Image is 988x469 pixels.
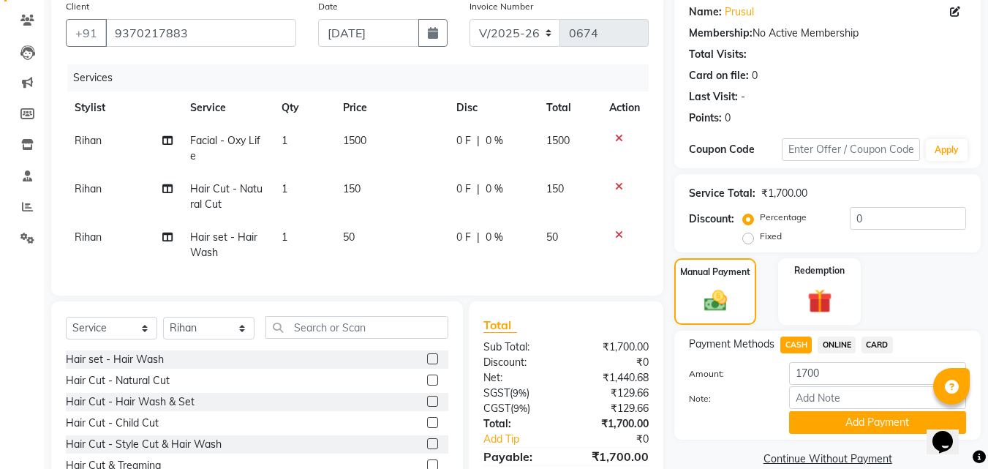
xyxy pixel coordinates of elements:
button: Apply [926,139,968,161]
th: Price [334,91,448,124]
div: ₹1,700.00 [566,448,660,465]
span: Payment Methods [689,337,774,352]
div: Hair Cut - Natural Cut [66,373,170,389]
div: Total: [472,416,566,432]
span: Facial - Oxy Life [190,134,260,162]
div: ₹1,700.00 [761,186,807,201]
div: Discount: [689,211,734,227]
div: ₹129.66 [566,386,660,401]
span: | [477,230,480,245]
div: - [741,89,745,105]
th: Total [538,91,601,124]
input: Add Note [789,386,966,409]
div: Discount: [472,355,566,370]
div: Hair set - Hair Wash [66,352,164,367]
label: Fixed [760,230,782,243]
span: 0 % [486,181,503,197]
span: 150 [546,182,564,195]
label: Amount: [678,367,777,380]
label: Note: [678,392,777,405]
span: CGST [483,402,510,415]
div: Points: [689,110,722,126]
input: Search or Scan [265,316,448,339]
span: 150 [343,182,361,195]
span: ONLINE [818,337,856,353]
span: 9% [513,387,527,399]
div: 0 [725,110,731,126]
div: 0 [752,68,758,83]
span: 0 % [486,133,503,149]
th: Disc [448,91,538,124]
span: 50 [546,230,558,244]
div: Sub Total: [472,339,566,355]
span: Hair set - Hair Wash [190,230,257,259]
span: CASH [780,337,812,353]
span: 0 F [456,133,471,149]
span: Rihan [75,230,102,244]
div: ₹0 [582,432,660,447]
div: ( ) [472,386,566,401]
span: 1 [282,134,287,147]
a: Prusul [725,4,754,20]
span: Rihan [75,182,102,195]
div: ₹129.66 [566,401,660,416]
span: 1 [282,230,287,244]
input: Search by Name/Mobile/Email/Code [105,19,296,47]
a: Continue Without Payment [677,451,978,467]
div: ₹0 [566,355,660,370]
div: Hair Cut - Hair Wash & Set [66,394,195,410]
th: Service [181,91,274,124]
div: No Active Membership [689,26,966,41]
div: Total Visits: [689,47,747,62]
span: 1500 [343,134,366,147]
div: Membership: [689,26,753,41]
span: Hair Cut - Natural Cut [190,182,263,211]
label: Redemption [794,264,845,277]
span: 1 [282,182,287,195]
div: Services [67,64,660,91]
iframe: chat widget [927,410,973,454]
input: Enter Offer / Coupon Code [782,138,920,161]
th: Stylist [66,91,181,124]
div: Payable: [472,448,566,465]
button: Add Payment [789,411,966,434]
div: ₹1,700.00 [566,416,660,432]
label: Manual Payment [680,266,750,279]
input: Amount [789,362,966,385]
span: 0 % [486,230,503,245]
img: _gift.svg [800,286,840,316]
button: +91 [66,19,107,47]
th: Qty [273,91,334,124]
span: 50 [343,230,355,244]
div: Net: [472,370,566,386]
div: ( ) [472,401,566,416]
span: Total [483,318,517,333]
span: 1500 [546,134,570,147]
th: Action [600,91,649,124]
img: _cash.svg [697,288,734,314]
div: ₹1,440.68 [566,370,660,386]
span: Rihan [75,134,102,147]
span: 0 F [456,230,471,245]
span: | [477,133,480,149]
div: Name: [689,4,722,20]
span: SGST [483,386,510,399]
div: Last Visit: [689,89,738,105]
span: 9% [513,402,527,414]
div: Card on file: [689,68,749,83]
div: Service Total: [689,186,755,201]
div: ₹1,700.00 [566,339,660,355]
a: Add Tip [472,432,581,447]
span: 0 F [456,181,471,197]
span: CARD [861,337,893,353]
div: Coupon Code [689,142,781,157]
div: Hair Cut - Style Cut & Hair Wash [66,437,222,452]
div: Hair Cut - Child Cut [66,416,159,431]
span: | [477,181,480,197]
label: Percentage [760,211,807,224]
